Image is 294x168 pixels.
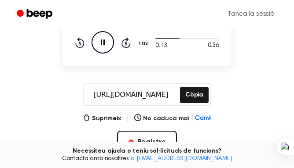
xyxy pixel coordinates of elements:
[73,148,221,154] font: Necessiteu ajuda o teniu sol·licituds de funcions?
[137,139,166,146] font: Registre
[180,87,209,103] button: Còpia
[195,115,211,122] font: Canvi
[134,114,211,123] button: No caduca mai|Canvi
[92,115,121,122] font: Suprimeix
[185,92,203,98] font: Còpia
[208,43,219,49] font: 0:36
[83,114,121,123] button: Suprimeix
[143,115,189,122] font: No caduca mai
[228,11,275,18] font: Tanca la sessió
[155,43,167,49] font: 0:13
[62,156,129,162] font: Contacta amb nosaltres
[126,115,129,122] font: |
[138,36,151,51] button: 1.0x
[131,156,232,162] a: a [EMAIL_ADDRESS][DOMAIN_NAME]
[11,6,60,23] a: Bip
[191,115,193,122] font: |
[117,131,177,154] button: Registre
[139,41,147,46] font: 1.0x
[219,4,283,25] a: Tanca la sessió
